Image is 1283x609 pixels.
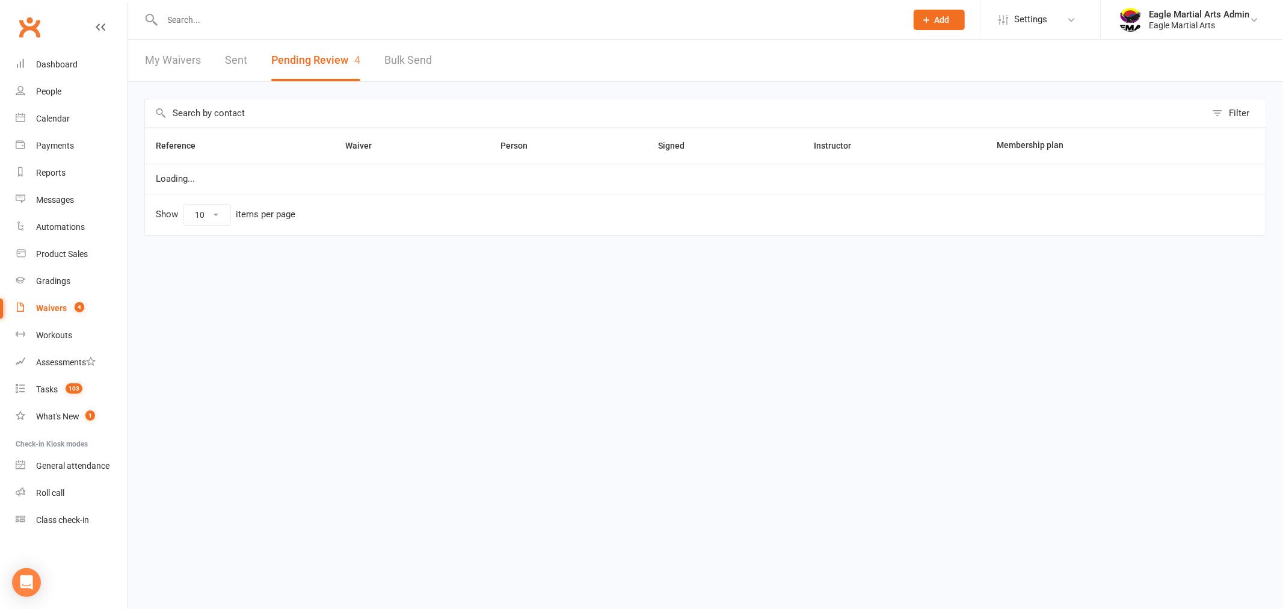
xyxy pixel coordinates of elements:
button: Reference [156,138,209,153]
div: Gradings [36,276,70,286]
div: General attendance [36,461,109,471]
div: Filter [1229,106,1249,120]
div: items per page [236,209,295,220]
a: Dashboard [16,51,127,78]
div: Payments [36,141,74,150]
span: 103 [66,383,82,394]
a: General attendance kiosk mode [16,453,127,480]
div: Open Intercom Messenger [12,568,41,597]
a: Calendar [16,105,127,132]
a: Workouts [16,322,127,349]
a: People [16,78,127,105]
span: Waiver [345,141,385,150]
span: Person [501,141,541,150]
div: Automations [36,222,85,232]
div: People [36,87,61,96]
span: Settings [1014,6,1047,33]
td: Loading... [145,164,1266,194]
span: 4 [354,54,360,66]
button: Signed [658,138,698,153]
a: Sent [225,40,247,81]
a: Waivers 4 [16,295,127,322]
span: 1 [85,410,95,421]
a: Clubworx [14,12,45,42]
button: Waiver [345,138,385,153]
span: Add [935,15,950,25]
span: 4 [75,302,84,312]
div: Dashboard [36,60,78,69]
div: Roll call [36,488,64,498]
a: Gradings [16,268,127,295]
div: Eagle Martial Arts Admin [1149,9,1249,20]
div: Eagle Martial Arts [1149,20,1249,31]
a: Tasks 103 [16,376,127,403]
a: Automations [16,214,127,241]
input: Search... [159,11,898,28]
a: My Waivers [145,40,201,81]
span: Signed [658,141,698,150]
a: Product Sales [16,241,127,268]
a: Roll call [16,480,127,507]
a: What's New1 [16,403,127,430]
button: Add [914,10,965,30]
div: Waivers [36,303,67,313]
div: Show [156,204,295,226]
div: Calendar [36,114,70,123]
div: Tasks [36,385,58,394]
div: Messages [36,195,74,205]
a: Class kiosk mode [16,507,127,534]
button: Person [501,138,541,153]
button: Instructor [814,138,864,153]
input: Search by contact [145,99,1206,127]
th: Membership plan [986,128,1210,164]
a: Reports [16,159,127,187]
div: Assessments [36,357,96,367]
div: Workouts [36,330,72,340]
img: thumb_image1738041739.png [1119,8,1143,32]
div: Reports [36,168,66,178]
a: Assessments [16,349,127,376]
span: Reference [156,141,209,150]
a: Messages [16,187,127,214]
div: What's New [36,412,79,421]
div: Class check-in [36,515,89,525]
button: Pending Review4 [271,40,360,81]
span: Instructor [814,141,864,150]
div: Product Sales [36,249,88,259]
button: Filter [1206,99,1266,127]
a: Payments [16,132,127,159]
a: Bulk Send [384,40,432,81]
